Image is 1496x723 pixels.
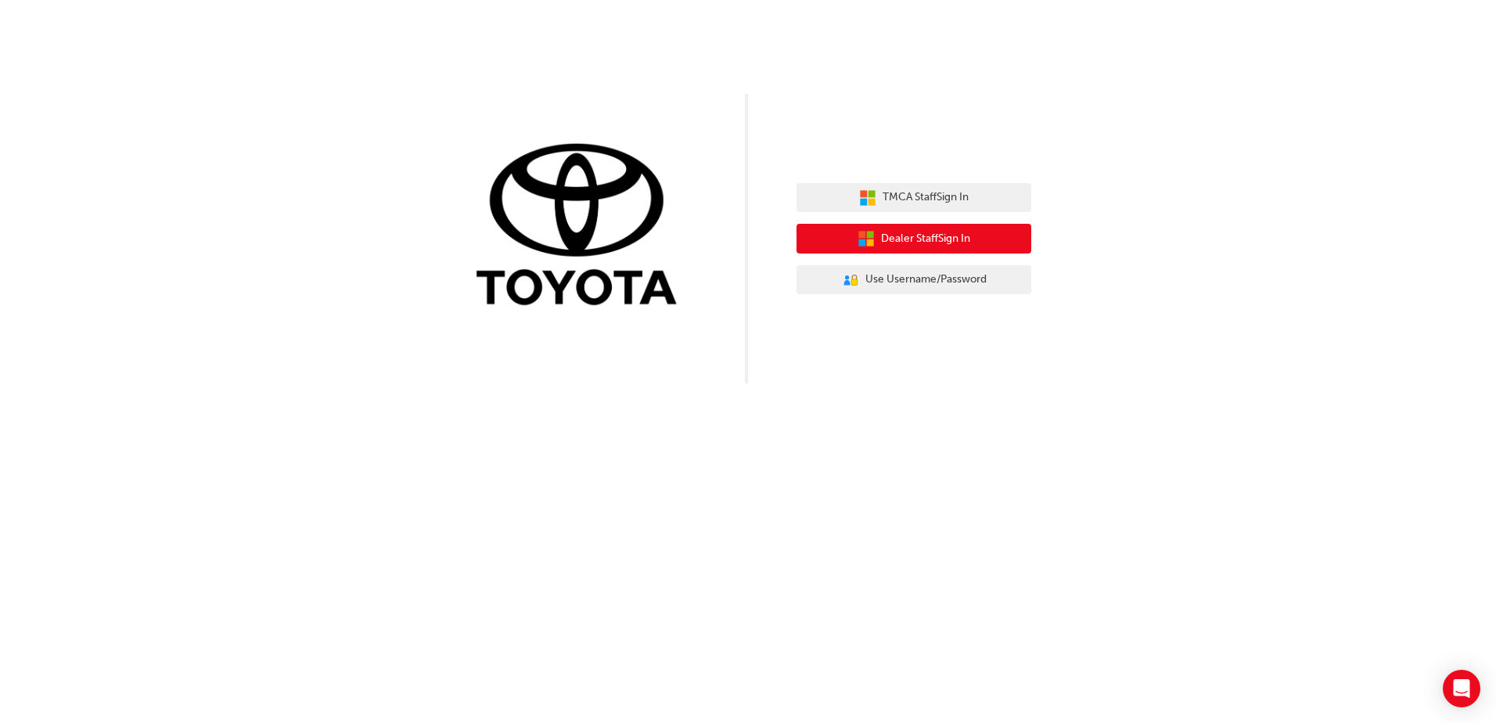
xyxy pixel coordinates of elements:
[797,265,1031,295] button: Use Username/Password
[883,189,969,207] span: TMCA Staff Sign In
[881,230,970,248] span: Dealer Staff Sign In
[865,271,987,289] span: Use Username/Password
[465,140,699,313] img: Trak
[797,183,1031,213] button: TMCA StaffSign In
[1443,670,1480,707] div: Open Intercom Messenger
[797,224,1031,254] button: Dealer StaffSign In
